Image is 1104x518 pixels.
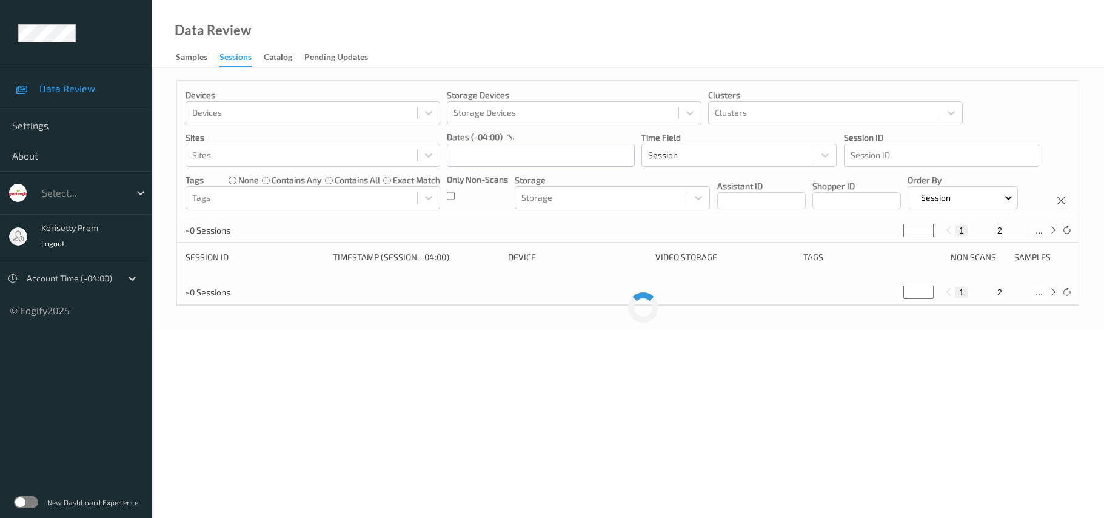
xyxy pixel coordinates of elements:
[393,174,440,186] label: exact match
[176,51,207,66] div: Samples
[175,24,251,36] div: Data Review
[176,49,219,66] a: Samples
[717,180,806,192] p: Assistant ID
[955,225,968,236] button: 1
[447,89,701,101] p: Storage Devices
[219,51,252,67] div: Sessions
[447,131,503,143] p: dates (-04:00)
[955,287,968,298] button: 1
[264,49,304,66] a: Catalog
[917,192,955,204] p: Session
[219,49,264,67] a: Sessions
[655,251,794,263] div: Video Storage
[908,174,1018,186] p: Order By
[994,225,1006,236] button: 2
[186,89,440,101] p: Devices
[238,174,259,186] label: none
[333,251,500,263] div: Timestamp (Session, -04:00)
[304,49,380,66] a: Pending Updates
[335,174,380,186] label: contains all
[272,174,321,186] label: contains any
[844,132,1039,144] p: Session ID
[1032,225,1046,236] button: ...
[447,173,508,186] p: Only Non-Scans
[186,224,276,237] p: ~0 Sessions
[994,287,1006,298] button: 2
[1032,287,1046,298] button: ...
[186,174,204,186] p: Tags
[186,286,276,298] p: ~0 Sessions
[508,251,647,263] div: Device
[803,251,942,263] div: Tags
[186,251,324,263] div: Session ID
[641,132,837,144] p: Time Field
[708,89,963,101] p: Clusters
[812,180,901,192] p: Shopper ID
[951,251,1006,263] div: Non Scans
[1014,251,1070,263] div: Samples
[186,132,440,144] p: Sites
[515,174,710,186] p: Storage
[304,51,368,66] div: Pending Updates
[264,51,292,66] div: Catalog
